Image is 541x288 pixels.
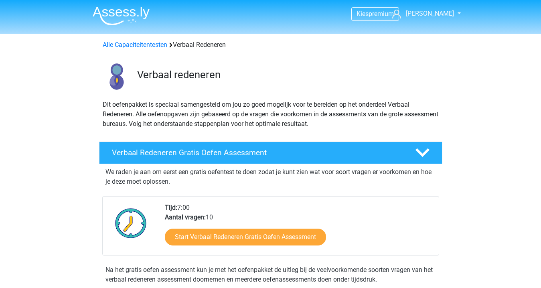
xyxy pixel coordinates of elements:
[369,10,394,18] span: premium
[389,9,455,18] a: [PERSON_NAME]
[352,8,399,19] a: Kiespremium
[105,167,436,187] p: We raden je aan om eerst een gratis oefentest te doen zodat je kunt zien wat voor soort vragen er...
[137,69,436,81] h3: Verbaal redeneren
[111,203,151,243] img: Klok
[99,59,134,93] img: verbaal redeneren
[159,203,438,255] div: 7:00 10
[112,148,402,157] h4: Verbaal Redeneren Gratis Oefen Assessment
[165,229,326,245] a: Start Verbaal Redeneren Gratis Oefen Assessment
[357,10,369,18] span: Kies
[406,10,454,17] span: [PERSON_NAME]
[93,6,150,25] img: Assessly
[103,100,439,129] p: Dit oefenpakket is speciaal samengesteld om jou zo goed mogelijk voor te bereiden op het onderdee...
[99,40,442,50] div: Verbaal Redeneren
[102,265,439,284] div: Na het gratis oefen assessment kun je met het oefenpakket de uitleg bij de veelvoorkomende soorte...
[165,213,206,221] b: Aantal vragen:
[165,204,177,211] b: Tijd:
[96,142,446,164] a: Verbaal Redeneren Gratis Oefen Assessment
[103,41,167,49] a: Alle Capaciteitentesten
